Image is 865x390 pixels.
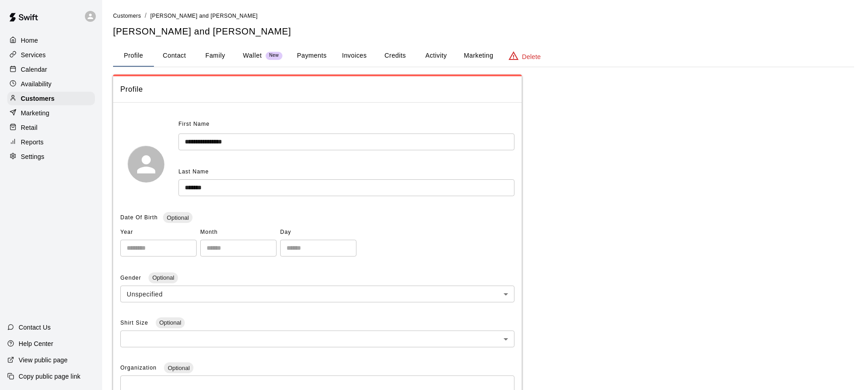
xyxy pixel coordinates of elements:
[7,92,95,105] a: Customers
[200,225,277,240] span: Month
[113,13,141,19] span: Customers
[113,45,854,67] div: basic tabs example
[19,355,68,365] p: View public page
[120,84,514,95] span: Profile
[334,45,375,67] button: Invoices
[7,150,95,163] a: Settings
[522,52,541,61] p: Delete
[164,365,193,371] span: Optional
[113,25,854,38] h5: [PERSON_NAME] and [PERSON_NAME]
[21,36,38,45] p: Home
[163,214,192,221] span: Optional
[290,45,334,67] button: Payments
[243,51,262,60] p: Wallet
[154,45,195,67] button: Contact
[21,152,44,161] p: Settings
[145,11,147,20] li: /
[7,63,95,76] a: Calendar
[456,45,500,67] button: Marketing
[7,135,95,149] a: Reports
[113,45,154,67] button: Profile
[113,11,854,21] nav: breadcrumb
[21,65,47,74] p: Calendar
[156,319,185,326] span: Optional
[415,45,456,67] button: Activity
[120,320,150,326] span: Shirt Size
[19,339,53,348] p: Help Center
[266,53,282,59] span: New
[7,106,95,120] a: Marketing
[21,50,46,59] p: Services
[120,275,143,281] span: Gender
[120,286,514,302] div: Unspecified
[195,45,236,67] button: Family
[21,94,54,103] p: Customers
[7,121,95,134] a: Retail
[21,138,44,147] p: Reports
[21,79,52,89] p: Availability
[7,48,95,62] a: Services
[120,365,158,371] span: Organization
[148,274,178,281] span: Optional
[178,117,210,132] span: First Name
[120,214,158,221] span: Date Of Birth
[113,12,141,19] a: Customers
[21,123,38,132] p: Retail
[150,13,257,19] span: [PERSON_NAME] and [PERSON_NAME]
[7,77,95,91] a: Availability
[375,45,415,67] button: Credits
[280,225,356,240] span: Day
[7,34,95,47] a: Home
[19,372,80,381] p: Copy public page link
[120,225,197,240] span: Year
[19,323,51,332] p: Contact Us
[178,168,209,175] span: Last Name
[21,109,49,118] p: Marketing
